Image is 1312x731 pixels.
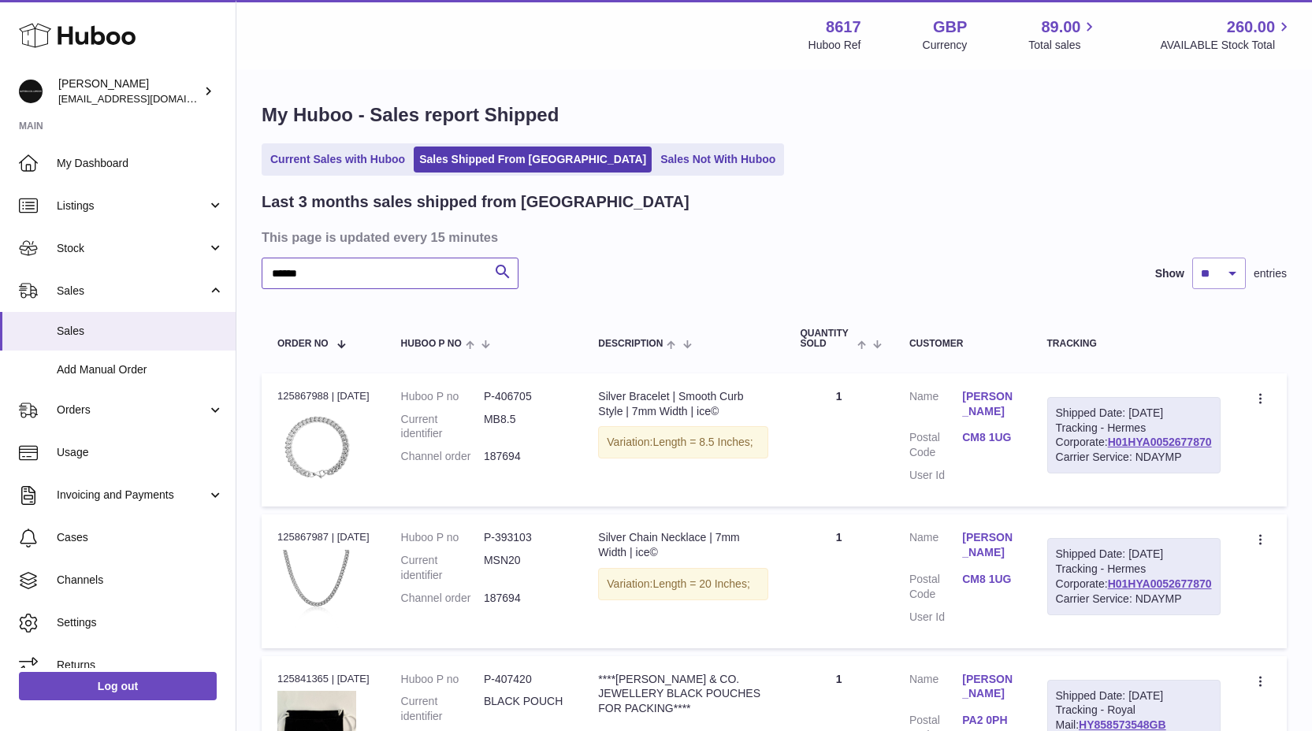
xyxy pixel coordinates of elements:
[909,339,1016,349] div: Customer
[19,672,217,700] a: Log out
[1056,592,1212,607] div: Carrier Service: NDAYMP
[1056,688,1212,703] div: Shipped Date: [DATE]
[57,403,207,417] span: Orders
[1028,38,1098,53] span: Total sales
[962,713,1015,728] a: PA2 0PH
[1047,397,1221,474] div: Tracking - Hermes Corporate:
[962,389,1015,419] a: [PERSON_NAME]
[598,568,768,600] div: Variation:
[1041,17,1080,38] span: 89.00
[414,147,652,173] a: Sales Shipped From [GEOGRAPHIC_DATA]
[826,17,861,38] strong: 8617
[484,449,567,464] dd: 187694
[57,324,224,339] span: Sales
[598,426,768,458] div: Variation:
[652,577,749,590] span: Length = 20 Inches;
[598,339,663,349] span: Description
[19,80,43,103] img: hello@alfredco.com
[57,573,224,588] span: Channels
[598,672,768,717] div: ****[PERSON_NAME] & CO. JEWELLERY BLACK POUCHES FOR PACKING****
[262,102,1287,128] h1: My Huboo - Sales report Shipped
[277,408,356,487] img: IMG_5460-scaled-e1606917590471.jpg
[784,373,894,507] td: 1
[962,672,1015,702] a: [PERSON_NAME]
[1254,266,1287,281] span: entries
[909,530,962,564] dt: Name
[57,156,224,171] span: My Dashboard
[57,241,207,256] span: Stock
[57,362,224,377] span: Add Manual Order
[58,76,200,106] div: [PERSON_NAME]
[484,530,567,545] dd: P-393103
[401,591,484,606] dt: Channel order
[962,530,1015,560] a: [PERSON_NAME]
[262,191,689,213] h2: Last 3 months sales shipped from [GEOGRAPHIC_DATA]
[1079,718,1166,731] a: HY858573548GB
[401,553,484,583] dt: Current identifier
[57,445,224,460] span: Usage
[57,199,207,213] span: Listings
[962,572,1015,587] a: CM8 1UG
[484,591,567,606] dd: 187694
[909,672,962,706] dt: Name
[1056,406,1212,421] div: Shipped Date: [DATE]
[57,615,224,630] span: Settings
[401,530,484,545] dt: Huboo P no
[262,228,1283,246] h3: This page is updated every 15 minutes
[57,284,207,299] span: Sales
[784,514,894,648] td: 1
[933,17,967,38] strong: GBP
[909,430,962,460] dt: Postal Code
[57,488,207,503] span: Invoicing and Payments
[909,610,962,625] dt: User Id
[277,339,329,349] span: Order No
[652,436,753,448] span: Length = 8.5 Inches;
[57,530,224,545] span: Cases
[401,449,484,464] dt: Channel order
[1227,17,1275,38] span: 260.00
[1047,339,1221,349] div: Tracking
[655,147,781,173] a: Sales Not With Huboo
[1047,538,1221,615] div: Tracking - Hermes Corporate:
[277,550,356,629] img: IMG_5423_F-scaled.jpg
[401,672,484,687] dt: Huboo P no
[1056,547,1212,562] div: Shipped Date: [DATE]
[277,672,370,686] div: 125841365 | [DATE]
[484,553,567,583] dd: MSN20
[401,694,484,724] dt: Current identifier
[909,389,962,423] dt: Name
[962,430,1015,445] a: CM8 1UG
[909,572,962,602] dt: Postal Code
[909,468,962,483] dt: User Id
[401,412,484,442] dt: Current identifier
[1160,38,1293,53] span: AVAILABLE Stock Total
[484,694,567,724] dd: BLACK POUCH
[58,92,232,105] span: [EMAIL_ADDRESS][DOMAIN_NAME]
[1155,266,1184,281] label: Show
[401,339,462,349] span: Huboo P no
[923,38,968,53] div: Currency
[1108,436,1212,448] a: H01HYA0052677870
[598,530,768,560] div: Silver Chain Necklace | 7mm Width | ice©
[57,658,224,673] span: Returns
[484,672,567,687] dd: P-407420
[598,389,768,419] div: Silver Bracelet | Smooth Curb Style | 7mm Width | ice©
[1028,17,1098,53] a: 89.00 Total sales
[484,412,567,442] dd: MB8.5
[265,147,411,173] a: Current Sales with Huboo
[808,38,861,53] div: Huboo Ref
[484,389,567,404] dd: P-406705
[401,389,484,404] dt: Huboo P no
[277,530,370,544] div: 125867987 | [DATE]
[277,389,370,403] div: 125867988 | [DATE]
[800,328,853,349] span: Quantity Sold
[1108,577,1212,590] a: H01HYA0052677870
[1056,450,1212,465] div: Carrier Service: NDAYMP
[1160,17,1293,53] a: 260.00 AVAILABLE Stock Total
